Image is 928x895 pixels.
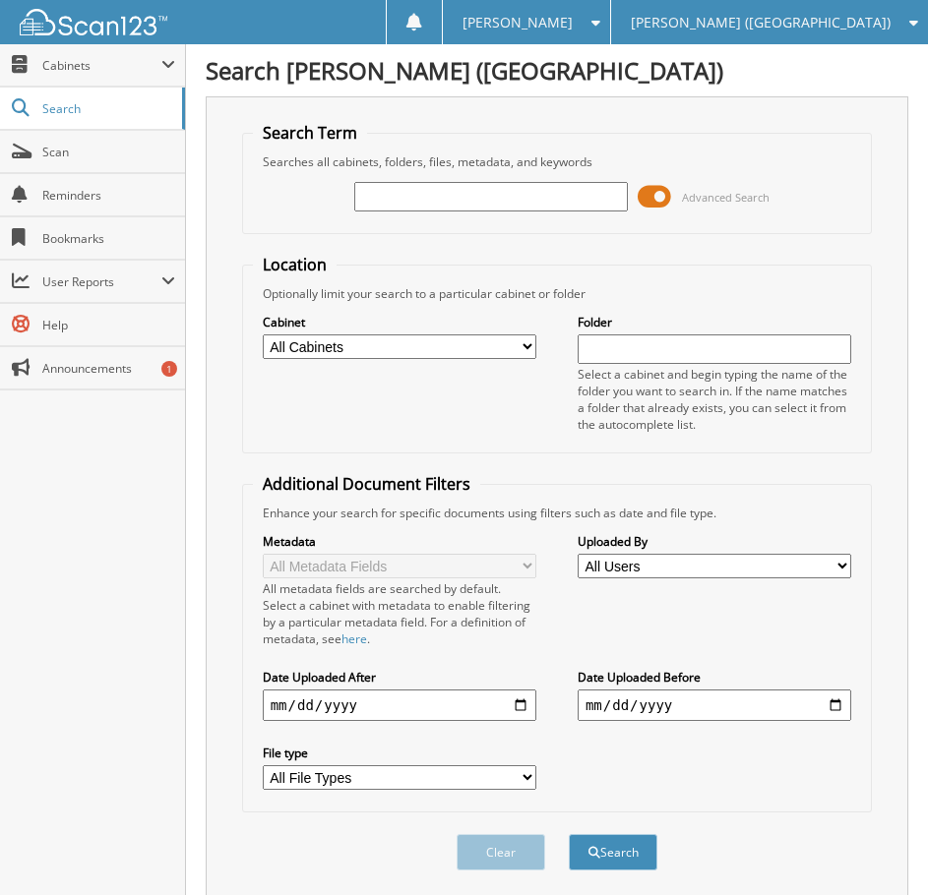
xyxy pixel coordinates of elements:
[42,144,175,160] span: Scan
[263,314,536,330] label: Cabinet
[42,273,161,290] span: User Reports
[206,54,908,87] h1: Search [PERSON_NAME] ([GEOGRAPHIC_DATA])
[161,361,177,377] div: 1
[463,17,573,29] span: [PERSON_NAME]
[42,187,175,204] span: Reminders
[578,689,851,721] input: end
[253,254,337,275] legend: Location
[253,153,862,170] div: Searches all cabinets, folders, files, metadata, and keywords
[20,9,167,35] img: scan123-logo-white.svg
[263,689,536,721] input: start
[263,580,536,647] div: All metadata fields are searched by default. Select a cabinet with metadata to enable filtering b...
[42,230,175,247] span: Bookmarks
[253,122,367,144] legend: Search Term
[253,505,862,521] div: Enhance your search for specific documents using filters such as date and file type.
[682,190,770,205] span: Advanced Search
[42,360,175,377] span: Announcements
[578,314,851,330] label: Folder
[42,57,161,74] span: Cabinets
[341,630,367,647] a: here
[42,100,172,117] span: Search
[253,473,480,495] legend: Additional Document Filters
[569,834,657,870] button: Search
[263,533,536,550] label: Metadata
[263,745,536,761] label: File type
[631,17,891,29] span: [PERSON_NAME] ([GEOGRAPHIC_DATA])
[578,366,851,433] div: Select a cabinet and begin typing the name of the folder you want to search in. If the name match...
[263,669,536,686] label: Date Uploaded After
[578,533,851,550] label: Uploaded By
[253,285,862,302] div: Optionally limit your search to a particular cabinet or folder
[457,834,545,870] button: Clear
[42,317,175,333] span: Help
[578,669,851,686] label: Date Uploaded Before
